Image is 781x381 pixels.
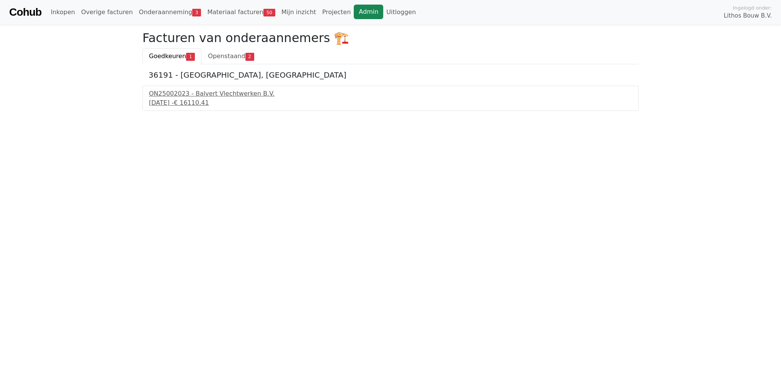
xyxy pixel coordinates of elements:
a: Inkopen [47,5,78,20]
a: Materiaal facturen50 [204,5,278,20]
a: Uitloggen [383,5,419,20]
div: [DATE] - [149,98,632,107]
a: Mijn inzicht [278,5,319,20]
a: Overige facturen [78,5,136,20]
span: 50 [263,9,275,16]
a: Goedkeuren1 [142,48,201,64]
h2: Facturen van onderaannemers 🏗️ [142,31,639,45]
span: 1 [186,53,195,60]
a: Onderaanneming3 [136,5,204,20]
span: 3 [192,9,201,16]
span: Openstaand [208,52,245,60]
span: 2 [245,53,254,60]
span: € 16110.41 [174,99,209,106]
h5: 36191 - [GEOGRAPHIC_DATA], [GEOGRAPHIC_DATA] [149,70,632,80]
span: Goedkeuren [149,52,186,60]
div: ON25002023 - Balvert Vlechtwerken B.V. [149,89,632,98]
a: Openstaand2 [201,48,260,64]
span: Lithos Bouw B.V. [724,11,772,20]
a: Cohub [9,3,41,21]
a: Admin [354,5,383,19]
a: ON25002023 - Balvert Vlechtwerken B.V.[DATE] -€ 16110.41 [149,89,632,107]
a: Projecten [319,5,354,20]
span: Ingelogd onder: [733,4,772,11]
